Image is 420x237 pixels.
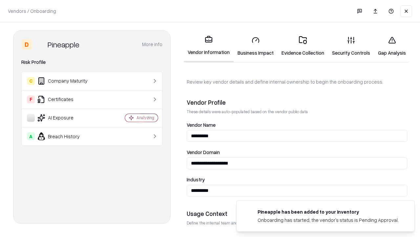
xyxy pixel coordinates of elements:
[187,122,407,127] label: Vendor Name
[27,95,105,103] div: Certificates
[27,77,35,85] div: C
[184,30,234,62] a: Vendor Information
[187,150,407,155] label: Vendor Domain
[374,31,410,62] a: Gap Analysis
[258,217,399,224] div: Onboarding has started, the vendor's status is Pending Approval.
[187,78,407,85] p: Review key vendor details and define internal ownership to begin the onboarding process.
[187,177,407,182] label: Industry
[27,95,35,103] div: F
[187,109,407,115] p: These details were auto-populated based on the vendor public data
[8,8,56,14] p: Vendors / Onboarding
[27,114,105,122] div: AI Exposure
[27,132,105,140] div: Breach History
[27,132,35,140] div: A
[21,39,32,50] div: D
[34,39,45,50] img: Pineapple
[136,115,154,120] div: Analyzing
[142,39,162,50] button: More info
[328,31,374,62] a: Security Controls
[187,220,407,226] p: Define the internal team and reason for using this vendor. This helps assess business relevance a...
[21,58,162,66] div: Risk Profile
[48,39,79,50] div: Pineapple
[234,31,278,62] a: Business Impact
[244,208,252,216] img: pineappleenergy.com
[187,98,407,106] div: Vendor Profile
[27,77,105,85] div: Company Maturity
[278,31,328,62] a: Evidence Collection
[187,210,407,218] div: Usage Context
[258,208,399,215] div: Pineapple has been added to your inventory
